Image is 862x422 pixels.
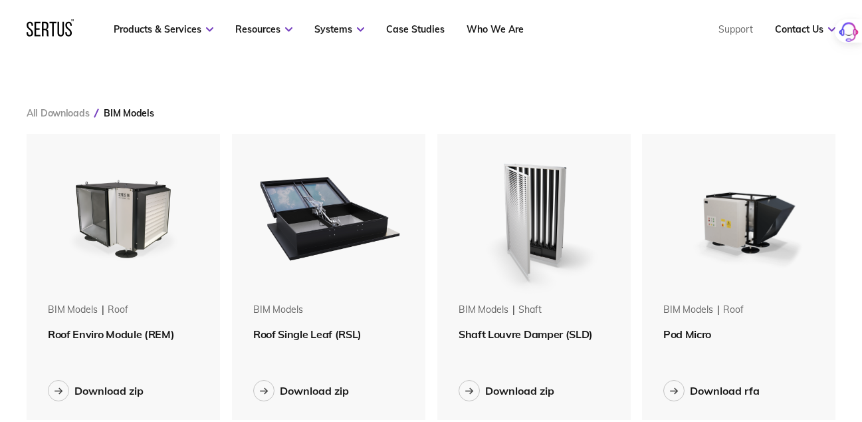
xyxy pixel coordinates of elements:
[663,327,711,341] span: Pod Micro
[235,23,292,35] a: Resources
[253,327,362,341] span: Roof Single Leaf (RSL)
[27,107,89,119] a: All Downloads
[718,23,753,35] a: Support
[253,380,349,401] button: Download zip
[485,384,554,397] div: Download zip
[314,23,364,35] a: Systems
[775,23,835,35] a: Contact Us
[467,23,524,35] a: Who We Are
[48,304,98,317] div: BIM Models
[48,380,144,401] button: Download zip
[280,384,349,397] div: Download zip
[74,384,144,397] div: Download zip
[459,304,508,317] div: BIM Models
[114,23,213,35] a: Products & Services
[663,304,713,317] div: BIM Models
[723,304,743,317] div: roof
[48,327,174,341] span: Roof Enviro Module (REM)
[459,380,554,401] button: Download zip
[386,23,445,35] a: Case Studies
[518,304,541,317] div: shaft
[459,327,593,341] span: Shaft Louvre Damper (SLD)
[690,384,760,397] div: Download rfa
[253,304,303,317] div: BIM Models
[663,380,760,401] button: Download rfa
[108,304,128,317] div: roof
